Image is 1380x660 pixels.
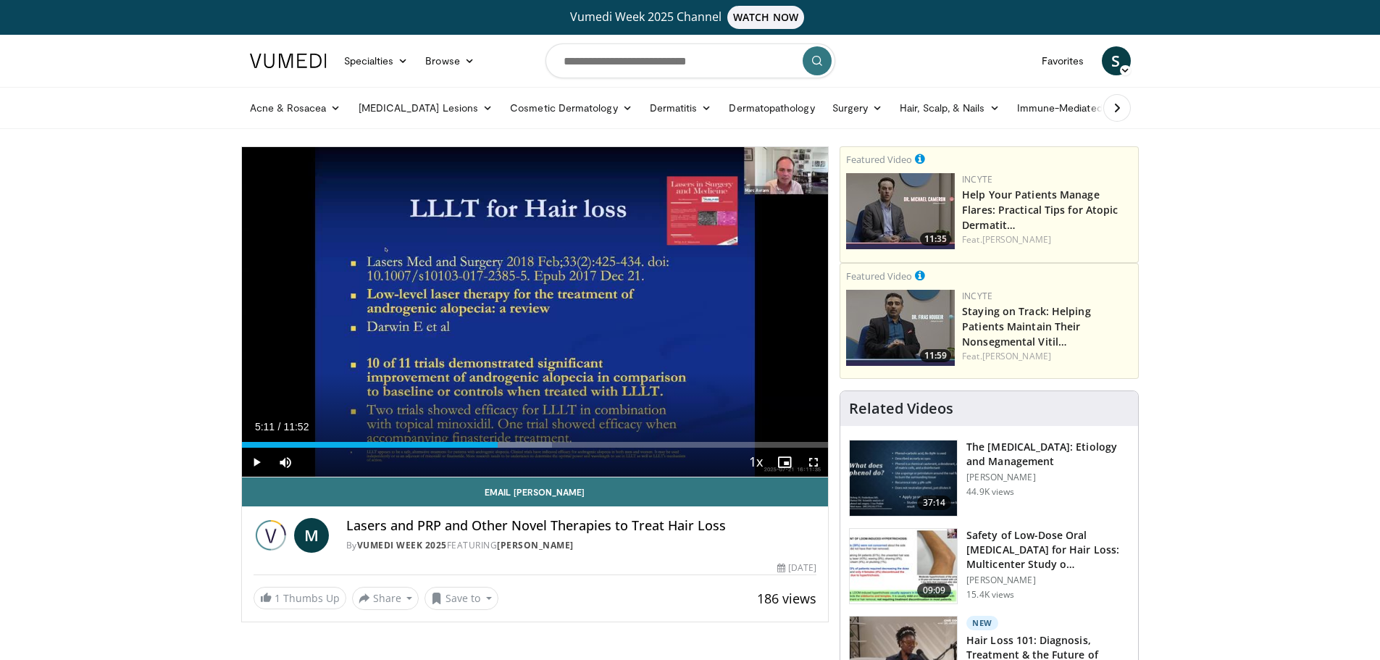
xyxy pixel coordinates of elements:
[846,290,955,366] a: 11:59
[757,590,816,607] span: 186 views
[545,43,835,78] input: Search topics, interventions
[846,153,912,166] small: Featured Video
[770,448,799,477] button: Enable picture-in-picture mode
[891,93,1008,122] a: Hair, Scalp, & Nails
[962,233,1132,246] div: Feat.
[1102,46,1131,75] a: S
[849,400,953,417] h4: Related Videos
[283,421,309,433] span: 11:52
[966,472,1129,483] p: [PERSON_NAME]
[727,6,804,29] span: WATCH NOW
[271,448,300,477] button: Mute
[242,147,829,477] video-js: Video Player
[966,575,1129,586] p: [PERSON_NAME]
[501,93,640,122] a: Cosmetic Dermatology
[777,561,816,575] div: [DATE]
[920,233,951,246] span: 11:35
[335,46,417,75] a: Specialties
[966,440,1129,469] h3: The [MEDICAL_DATA]: Etiology and Management
[846,270,912,283] small: Featured Video
[962,290,992,302] a: Incyte
[720,93,823,122] a: Dermatopathology
[241,93,350,122] a: Acne & Rosacea
[425,587,498,610] button: Save to
[966,528,1129,572] h3: Safety of Low-Dose Oral [MEDICAL_DATA] for Hair Loss: Multicenter Study o…
[346,539,817,552] div: By FEATURING
[1033,46,1093,75] a: Favorites
[497,539,574,551] a: [PERSON_NAME]
[966,486,1014,498] p: 44.9K views
[850,440,957,516] img: c5af237d-e68a-4dd3-8521-77b3daf9ece4.150x105_q85_crop-smart_upscale.jpg
[962,173,992,185] a: Incyte
[917,496,952,510] span: 37:14
[255,421,275,433] span: 5:11
[962,188,1118,232] a: Help Your Patients Manage Flares: Practical Tips for Atopic Dermatit…
[966,616,998,630] p: New
[352,587,419,610] button: Share
[1008,93,1126,122] a: Immune-Mediated
[850,529,957,604] img: 83a686ce-4f43-4faf-a3e0-1f3ad054bd57.150x105_q85_crop-smart_upscale.jpg
[846,290,955,366] img: fe0751a3-754b-4fa7-bfe3-852521745b57.png.150x105_q85_crop-smart_upscale.jpg
[350,93,502,122] a: [MEDICAL_DATA] Lesions
[242,448,271,477] button: Play
[917,583,952,598] span: 09:09
[417,46,483,75] a: Browse
[254,587,346,609] a: 1 Thumbs Up
[824,93,892,122] a: Surgery
[346,518,817,534] h4: Lasers and PRP and Other Novel Therapies to Treat Hair Loss
[242,477,829,506] a: Email [PERSON_NAME]
[846,173,955,249] a: 11:35
[962,304,1091,348] a: Staying on Track: Helping Patients Maintain Their Nonsegmental Vitil…
[741,448,770,477] button: Playback Rate
[966,589,1014,601] p: 15.4K views
[982,233,1051,246] a: [PERSON_NAME]
[920,349,951,362] span: 11:59
[250,54,327,68] img: VuMedi Logo
[799,448,828,477] button: Fullscreen
[962,350,1132,363] div: Feat.
[641,93,721,122] a: Dermatitis
[294,518,329,553] a: M
[849,528,1129,605] a: 09:09 Safety of Low-Dose Oral [MEDICAL_DATA] for Hair Loss: Multicenter Study o… [PERSON_NAME] 15...
[242,442,829,448] div: Progress Bar
[846,173,955,249] img: 601112bd-de26-4187-b266-f7c9c3587f14.png.150x105_q85_crop-smart_upscale.jpg
[278,421,281,433] span: /
[849,440,1129,517] a: 37:14 The [MEDICAL_DATA]: Etiology and Management [PERSON_NAME] 44.9K views
[252,6,1129,29] a: Vumedi Week 2025 ChannelWATCH NOW
[254,518,288,553] img: Vumedi Week 2025
[275,591,280,605] span: 1
[982,350,1051,362] a: [PERSON_NAME]
[357,539,447,551] a: Vumedi Week 2025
